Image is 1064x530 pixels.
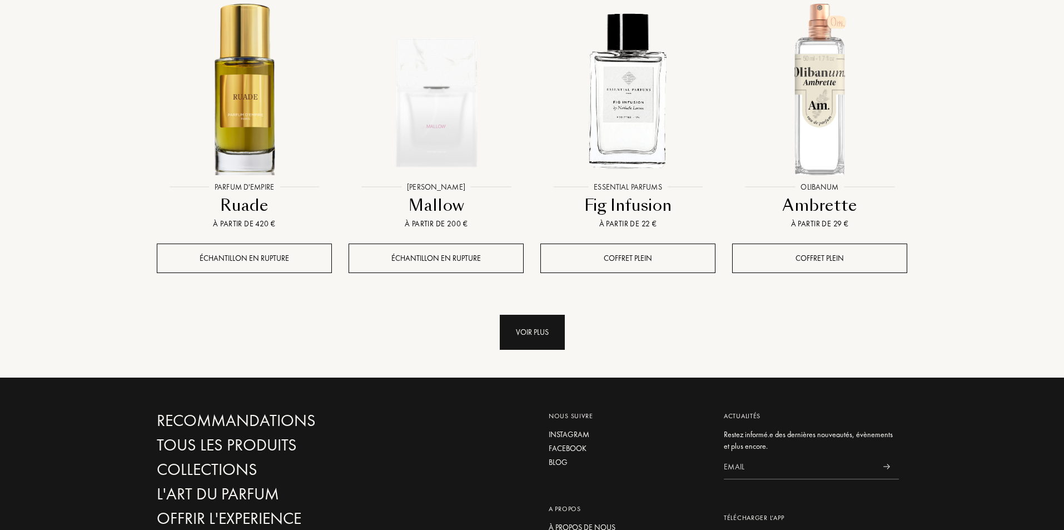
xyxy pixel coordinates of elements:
[157,509,396,528] a: Offrir l'experience
[549,457,707,468] a: Blog
[161,218,327,230] div: À partir de 420 €
[350,2,523,175] img: Mallow Sora Dora
[737,218,903,230] div: À partir de 29 €
[883,464,890,469] img: news_send.svg
[500,315,565,350] div: Voir plus
[157,460,396,479] a: Collections
[549,443,707,454] a: Facebook
[349,244,524,273] div: Échantillon en rupture
[545,218,711,230] div: À partir de 22 €
[541,2,714,175] img: Fig Infusion Essential Parfums
[724,454,874,479] input: Email
[157,411,396,430] a: Recommandations
[549,411,707,421] div: Nous suivre
[157,244,332,273] div: Échantillon en rupture
[158,2,331,175] img: Ruade Parfum d'Empire
[353,218,519,230] div: À partir de 200 €
[157,435,396,455] a: Tous les produits
[724,429,899,452] div: Restez informé.e des dernières nouveautés, évènements et plus encore.
[540,244,715,273] div: Coffret plein
[733,2,906,175] img: Ambrette Olibanum
[732,244,907,273] div: Coffret plein
[549,504,707,514] div: A propos
[549,429,707,440] a: Instagram
[157,484,396,504] a: L'Art du Parfum
[724,411,899,421] div: Actualités
[724,513,899,523] div: Télécharger L’app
